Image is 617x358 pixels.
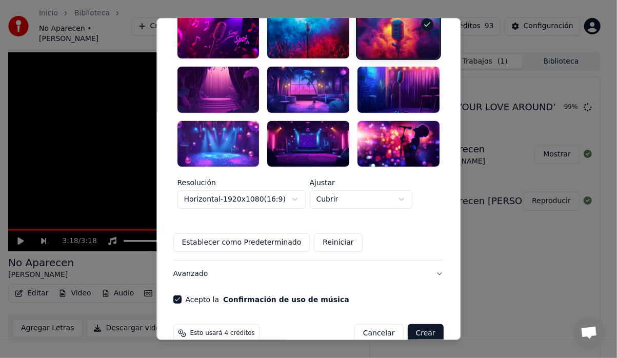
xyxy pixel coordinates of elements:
[354,324,404,343] button: Cancelar
[190,329,255,337] span: Esto usará 4 créditos
[408,324,444,343] button: Crear
[223,296,349,303] button: Acepto la
[186,296,349,303] label: Acepto la
[177,179,306,186] label: Resolución
[173,261,444,287] button: Avanzado
[310,179,412,186] label: Ajustar
[314,233,363,252] button: Reiniciar
[173,233,310,252] button: Establecer como Predeterminado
